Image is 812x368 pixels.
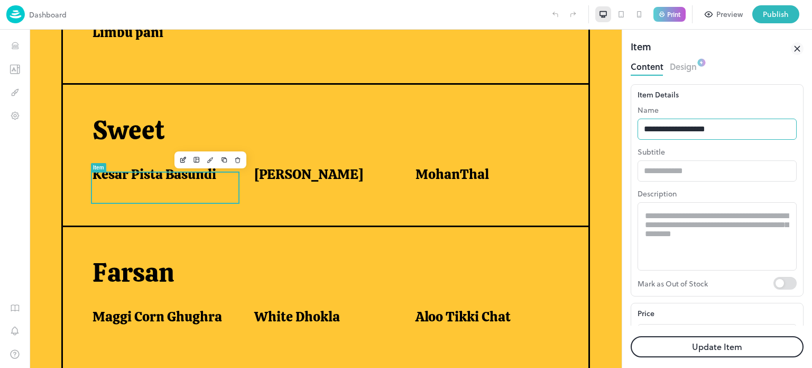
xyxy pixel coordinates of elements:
[716,8,743,20] div: Preview
[631,39,651,58] div: Item
[631,58,663,73] button: Content
[386,136,459,154] span: MohanThal
[225,279,310,296] span: White Dhokla
[546,5,564,23] label: Undo (Ctrl + Z)
[201,123,215,137] button: Delete
[146,123,160,137] button: Edit
[6,5,25,23] img: logo-86c26b7e.jpg
[638,277,773,290] p: Mark as Out of Stock
[670,58,697,73] button: Design
[63,279,192,296] span: Maggi Corn Ghughra
[188,123,201,137] button: Duplicate
[752,5,799,23] button: Publish
[638,308,654,319] p: Price
[763,8,789,20] div: Publish
[63,85,535,117] p: Sweet
[631,336,804,357] button: Update Item
[29,9,67,20] p: Dashboard
[63,136,187,154] span: Kesar Pista Basundi
[174,123,188,137] button: Design
[638,188,797,199] p: Description
[638,89,797,100] div: Item Details
[160,123,174,137] button: Layout
[63,135,75,141] div: Item
[63,227,535,259] p: Farsan
[564,5,582,23] label: Redo (Ctrl + Y)
[638,104,797,115] p: Name
[699,5,749,23] button: Preview
[638,146,797,157] p: Subtitle
[667,11,680,17] p: Print
[225,136,334,154] span: [PERSON_NAME]
[386,279,481,296] span: Aloo Tikki Chat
